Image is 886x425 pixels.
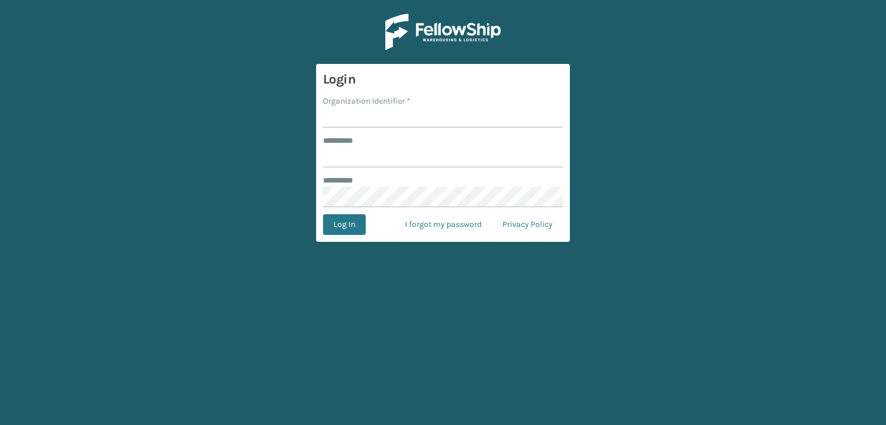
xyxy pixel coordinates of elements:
button: Log In [323,214,366,235]
h3: Login [323,71,563,88]
a: Privacy Policy [492,214,563,235]
a: I forgot my password [395,214,492,235]
img: Logo [385,14,501,50]
label: Organization Identifier [323,95,410,107]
